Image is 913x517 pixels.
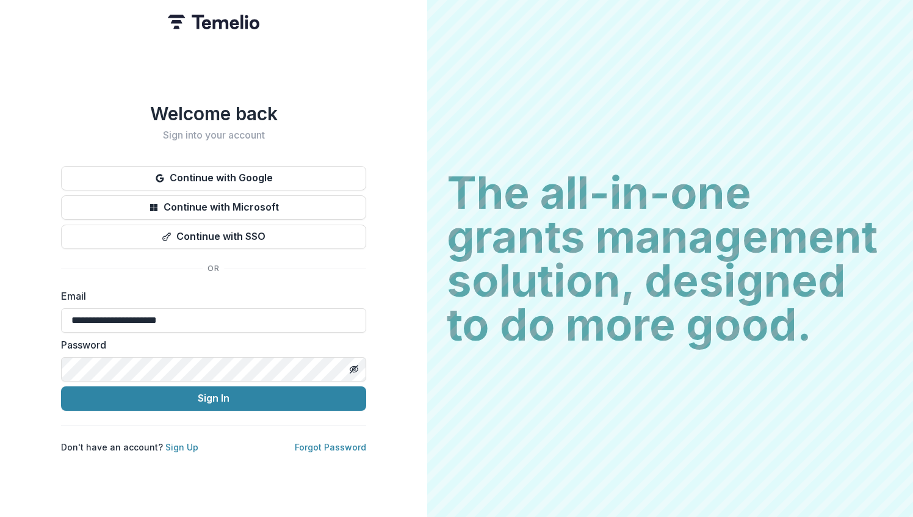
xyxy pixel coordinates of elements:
label: Password [61,338,359,352]
p: Don't have an account? [61,441,198,454]
h2: Sign into your account [61,129,366,141]
keeper-lock: Open Keeper Popup [342,313,356,328]
button: Continue with SSO [61,225,366,249]
a: Sign Up [165,442,198,452]
button: Sign In [61,386,366,411]
button: Continue with Google [61,166,366,190]
img: Temelio [168,15,259,29]
a: Forgot Password [295,442,366,452]
label: Email [61,289,359,303]
h1: Welcome back [61,103,366,125]
button: Continue with Microsoft [61,195,366,220]
button: Toggle password visibility [344,360,364,379]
